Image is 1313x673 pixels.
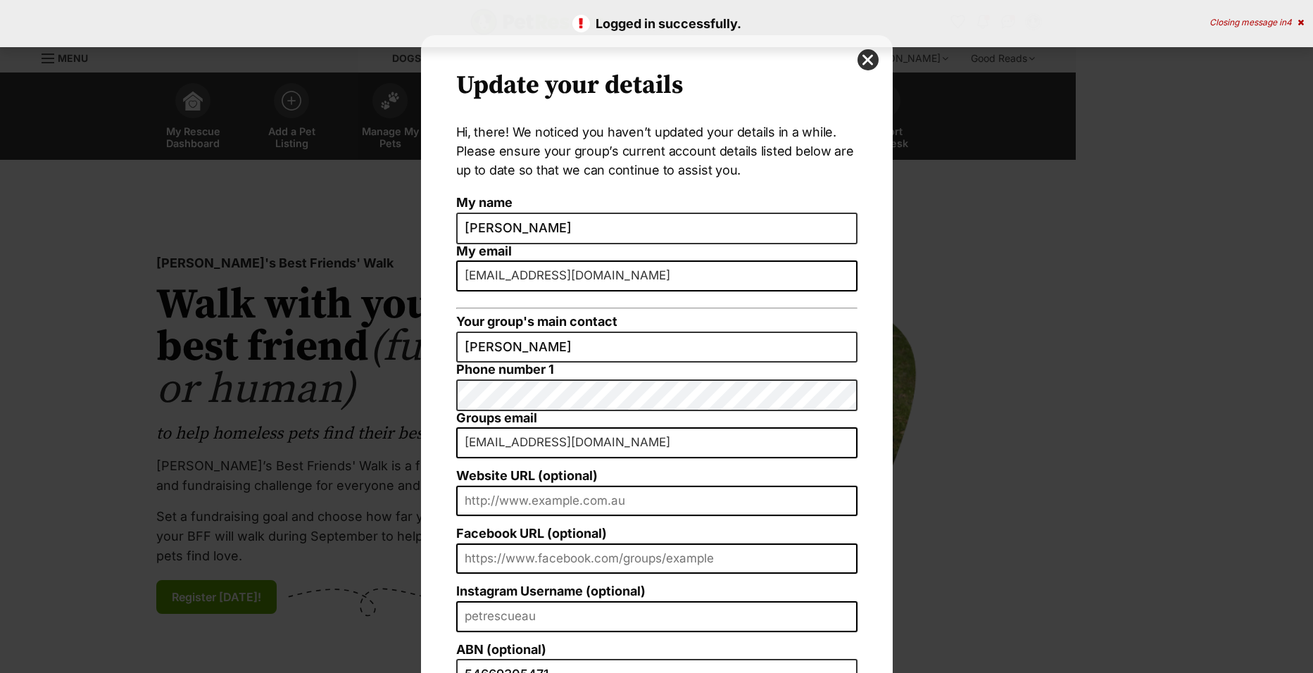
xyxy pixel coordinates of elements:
label: Instagram Username (optional) [456,584,857,599]
label: Website URL (optional) [456,469,857,484]
label: Phone number 1 [456,363,857,377]
input: petrescueau [456,601,857,632]
label: My name [456,196,857,210]
input: Your full name [456,213,857,244]
label: Groups email [456,411,857,426]
label: Facebook URL (optional) [456,527,857,541]
h2: Update your details [456,70,857,101]
label: My email [456,244,857,259]
label: ABN (optional) [456,643,857,658]
input: http://www.example.com.au [456,486,857,517]
button: close [857,49,879,70]
input: https://www.facebook.com/groups/example [456,543,857,574]
p: Hi, there! We noticed you haven’t updated your details in a while. Please ensure your group’s cur... [456,122,857,180]
label: Your group's main contact [456,315,857,329]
